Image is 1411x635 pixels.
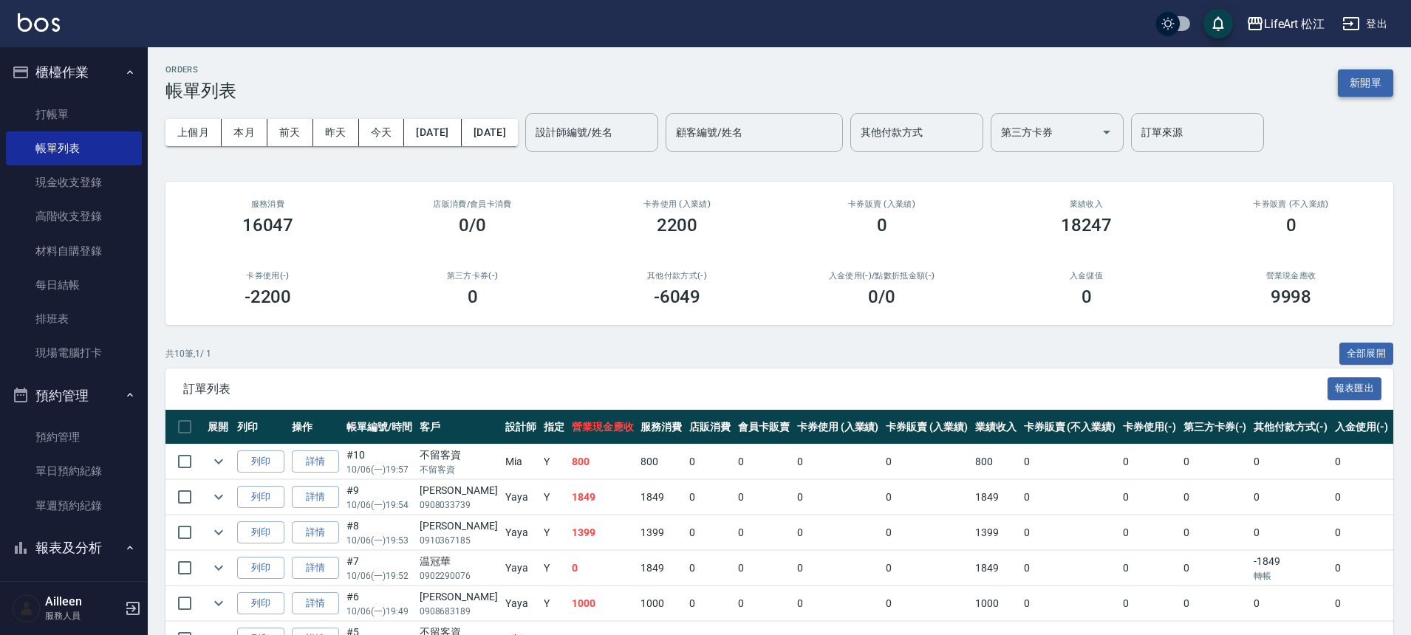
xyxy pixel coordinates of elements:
th: 操作 [288,410,343,444]
p: 不留客資 [420,463,498,476]
td: 0 [1331,515,1392,550]
td: 0 [1119,551,1180,586]
td: 0 [882,515,971,550]
td: 0 [734,586,793,621]
h3: 0 /0 [868,286,895,307]
td: 0 [686,586,734,621]
a: 詳情 [292,486,339,509]
td: 800 [568,444,638,479]
td: 0 [1119,586,1180,621]
h3: 9998 [1271,286,1312,307]
h3: 16047 [242,215,294,236]
td: 0 [734,444,793,479]
td: Mia [502,444,540,479]
p: 10/06 (一) 19:52 [346,569,412,583]
div: [PERSON_NAME] [420,518,498,534]
div: 不留客資 [420,447,498,463]
button: 列印 [237,592,284,615]
p: 0908683189 [420,605,498,618]
td: 800 [637,444,686,479]
td: 1000 [971,586,1020,621]
button: 本月 [222,119,267,146]
a: 帳單列表 [6,131,142,165]
td: 0 [1020,444,1119,479]
button: 預約管理 [6,377,142,415]
th: 列印 [233,410,288,444]
td: 0 [793,586,883,621]
td: 1849 [971,551,1020,586]
td: 0 [1180,515,1251,550]
td: Y [540,480,568,515]
button: [DATE] [404,119,461,146]
button: [DATE] [462,119,518,146]
div: [PERSON_NAME] [420,589,498,605]
td: #10 [343,444,416,479]
th: 卡券使用 (入業績) [793,410,883,444]
button: 列印 [237,521,284,544]
td: 0 [882,586,971,621]
td: 0 [1331,480,1392,515]
h2: 卡券使用(-) [183,271,352,281]
h3: 0 [877,215,887,236]
h2: 入金儲值 [1002,271,1171,281]
div: 温冠華 [420,554,498,569]
h3: 帳單列表 [165,80,236,101]
h3: 0 [1082,286,1092,307]
button: 列印 [237,557,284,580]
td: 0 [686,444,734,479]
td: 0 [1331,551,1392,586]
a: 現金收支登錄 [6,165,142,199]
th: 客戶 [416,410,502,444]
th: 第三方卡券(-) [1180,410,1251,444]
th: 帳單編號/時間 [343,410,416,444]
h3: 服務消費 [183,199,352,209]
button: 昨天 [313,119,359,146]
td: 0 [1020,551,1119,586]
th: 展開 [204,410,233,444]
p: 0902290076 [420,569,498,583]
h2: 其他付款方式(-) [592,271,762,281]
td: #9 [343,480,416,515]
td: 1399 [568,515,638,550]
button: 列印 [237,486,284,509]
h2: 卡券使用 (入業績) [592,199,762,209]
h2: 營業現金應收 [1206,271,1376,281]
div: LifeArt 松江 [1264,15,1325,33]
h3: 0/0 [459,215,486,236]
th: 店販消費 [686,410,734,444]
td: 0 [793,480,883,515]
h3: 18247 [1061,215,1113,236]
td: 1849 [568,480,638,515]
p: 服務人員 [45,609,120,622]
button: expand row [208,592,230,614]
button: expand row [208,450,230,473]
a: 報表匯出 [1328,381,1382,395]
td: 0 [1180,586,1251,621]
td: Y [540,551,568,586]
a: 每日結帳 [6,268,142,302]
td: 1399 [971,515,1020,550]
td: 1849 [637,480,686,515]
a: 材料自購登錄 [6,234,142,268]
h2: 入金使用(-) /點數折抵金額(-) [797,271,966,281]
td: 1399 [637,515,686,550]
td: 1000 [568,586,638,621]
p: 轉帳 [1254,569,1328,583]
td: 0 [793,551,883,586]
td: 0 [734,515,793,550]
a: 單週預約紀錄 [6,489,142,523]
h3: -2200 [245,286,292,307]
td: Yaya [502,515,540,550]
td: #8 [343,515,416,550]
a: 現場電腦打卡 [6,336,142,370]
th: 營業現金應收 [568,410,638,444]
h2: 卡券販賣 (不入業績) [1206,199,1376,209]
td: 0 [1250,515,1331,550]
p: 10/06 (一) 19:57 [346,463,412,476]
span: 訂單列表 [183,382,1328,397]
p: 0910367185 [420,534,498,547]
button: expand row [208,521,230,543]
a: 打帳單 [6,97,142,131]
img: Person [12,594,41,623]
a: 詳情 [292,557,339,580]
